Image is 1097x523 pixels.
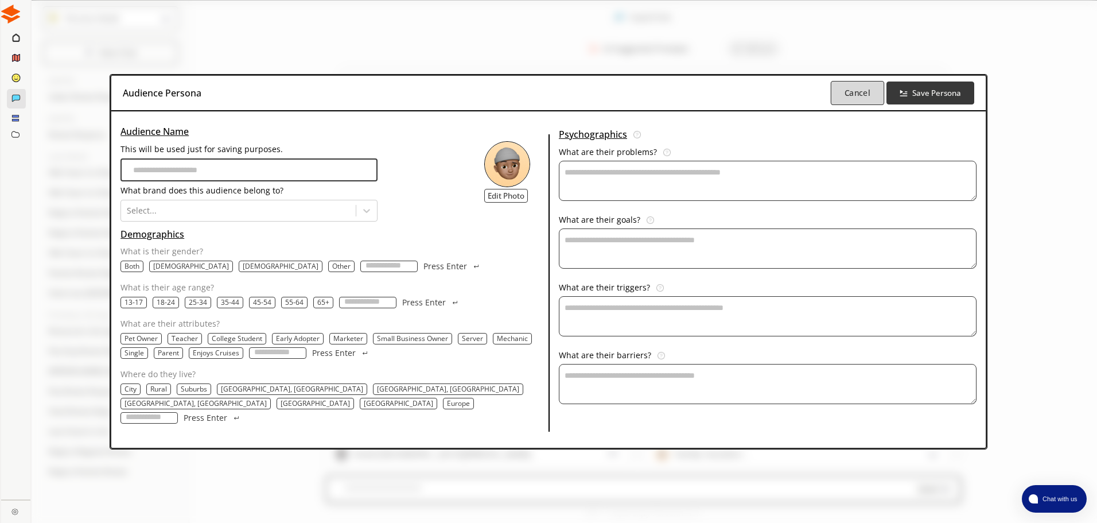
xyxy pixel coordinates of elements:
img: Tooltip Icon [647,216,654,224]
button: Press Enter [423,261,481,272]
textarea: audience-persona-input-textarea [559,228,977,269]
p: Parent [158,348,179,358]
p: [GEOGRAPHIC_DATA], [GEOGRAPHIC_DATA] [125,399,267,408]
button: atlas-launcher [1022,485,1087,513]
button: Europe [447,399,470,408]
button: Cancel [831,81,884,105]
p: [GEOGRAPHIC_DATA], [GEOGRAPHIC_DATA] [377,385,519,394]
button: Chicago, IL [125,399,267,408]
button: 25-34 [189,298,207,307]
button: United States [281,399,350,408]
img: Close [11,508,18,515]
button: Small Business Owner [377,334,448,343]
p: What are their goals? [559,215,640,224]
p: [DEMOGRAPHIC_DATA] [243,262,318,271]
p: 13-17 [125,298,143,307]
p: What are their barriers? [559,351,651,360]
button: 35-44 [221,298,239,307]
p: What is their age range? [120,283,544,292]
img: Close [1,5,20,24]
button: Mechanic [497,334,528,343]
button: Korea [364,399,433,408]
p: [GEOGRAPHIC_DATA], [GEOGRAPHIC_DATA] [221,385,363,394]
button: City [125,385,137,394]
p: [GEOGRAPHIC_DATA] [364,399,433,408]
button: College Student [212,334,262,343]
p: Enjoys Cruises [193,348,239,358]
p: 65+ [317,298,329,307]
h3: Demographics [120,226,548,243]
p: This will be used just for saving purposes. [120,145,377,154]
img: Press Enter [233,416,240,420]
button: Edit Photo [484,189,528,203]
button: Server [462,334,483,343]
p: [GEOGRAPHIC_DATA] [281,399,350,408]
button: Single [125,348,144,358]
img: Tooltip Icon [658,352,665,359]
p: What are their triggers? [559,283,650,292]
button: Suburbs [181,385,207,394]
p: What are their attributes? [120,319,544,328]
div: location-text-list [120,383,544,424]
div: gender-text-list [120,261,544,272]
p: What are their problems? [559,148,657,157]
button: Both [125,262,139,271]
button: 55-64 [285,298,304,307]
b: Save Persona [912,88,961,98]
button: San Francisco, CA [377,385,519,394]
button: Other [332,262,351,271]
button: Press Enter [312,347,369,359]
button: 45-54 [253,298,271,307]
textarea: audience-persona-input-textarea [559,161,977,201]
a: Close [1,500,30,520]
b: Cancel [845,87,870,98]
div: occupation-text-list [120,333,544,359]
input: location-input [120,412,178,424]
button: Female [153,262,229,271]
img: Tooltip Icon [633,131,641,138]
button: Press Enter [402,297,460,308]
button: Save Persona [886,82,974,104]
button: 18-24 [157,298,175,307]
img: Tooltip Icon [663,149,671,156]
button: Teacher [172,334,198,343]
p: Press Enter [312,348,356,358]
button: Press Enter [184,412,241,424]
button: Early Adopter [276,334,320,343]
b: Edit Photo [488,191,524,201]
p: Press Enter [184,413,227,423]
h3: Audience Persona [123,84,201,102]
p: What brand does this audience belong to? [120,186,377,195]
span: Chat with us [1038,494,1080,503]
button: Rural [150,385,167,394]
p: Press Enter [402,298,446,307]
p: Press Enter [423,262,467,271]
img: Tooltip Icon [656,284,664,292]
p: What is their gender? [120,247,544,256]
button: Pet Owner [125,334,158,343]
p: [DEMOGRAPHIC_DATA] [153,262,229,271]
div: age-text-list [120,297,544,308]
input: audience-persona-input-input [120,158,377,181]
p: Where do they live? [120,370,544,379]
input: age-input [339,297,396,308]
button: Marketer [333,334,363,343]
